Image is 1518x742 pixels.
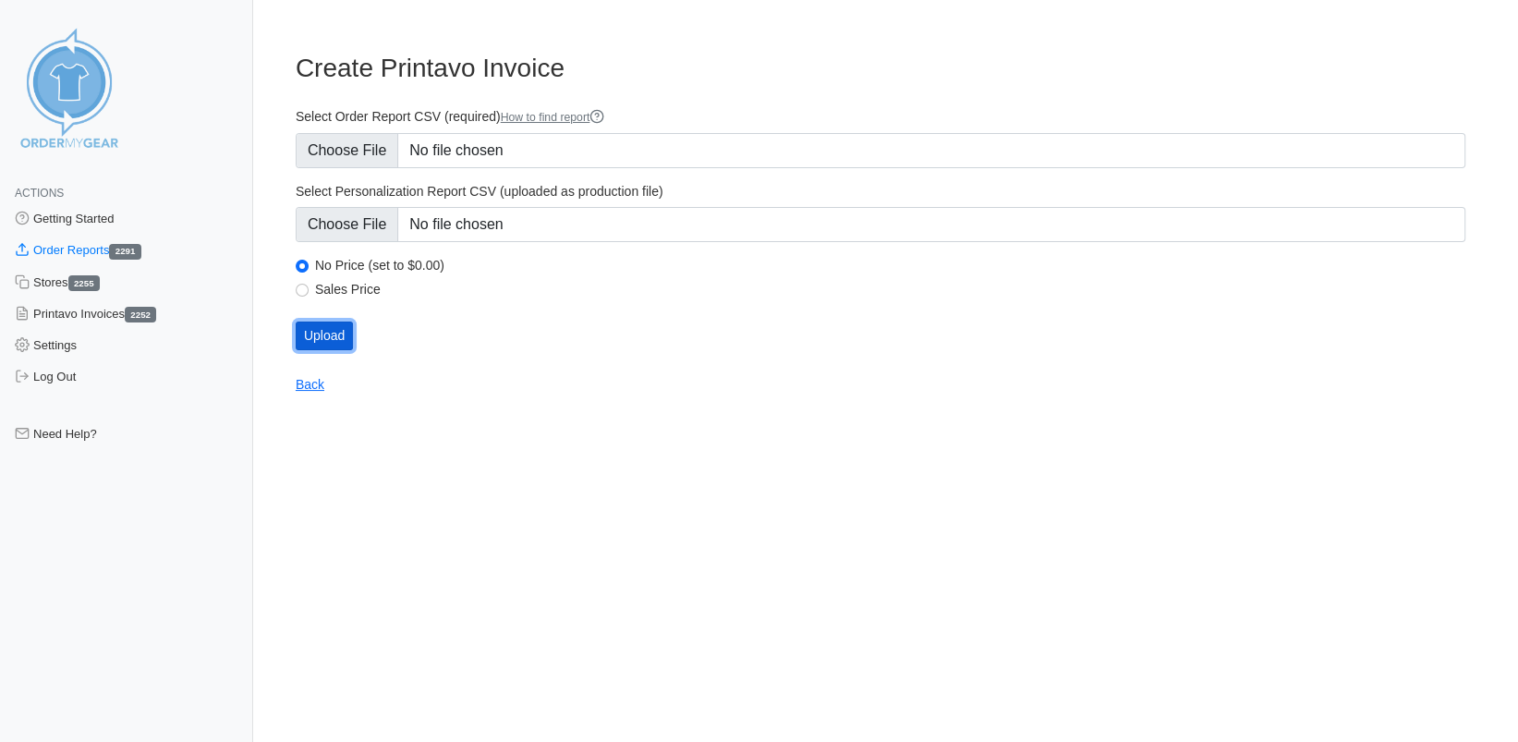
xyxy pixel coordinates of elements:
[125,307,156,322] span: 2252
[68,275,100,291] span: 2255
[296,377,324,392] a: Back
[296,183,1465,200] label: Select Personalization Report CSV (uploaded as production file)
[296,108,1465,126] label: Select Order Report CSV (required)
[15,187,64,200] span: Actions
[296,322,353,350] input: Upload
[315,281,1465,298] label: Sales Price
[315,257,1465,274] label: No Price (set to $0.00)
[109,244,140,260] span: 2291
[296,53,1465,84] h3: Create Printavo Invoice
[501,111,605,124] a: How to find report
